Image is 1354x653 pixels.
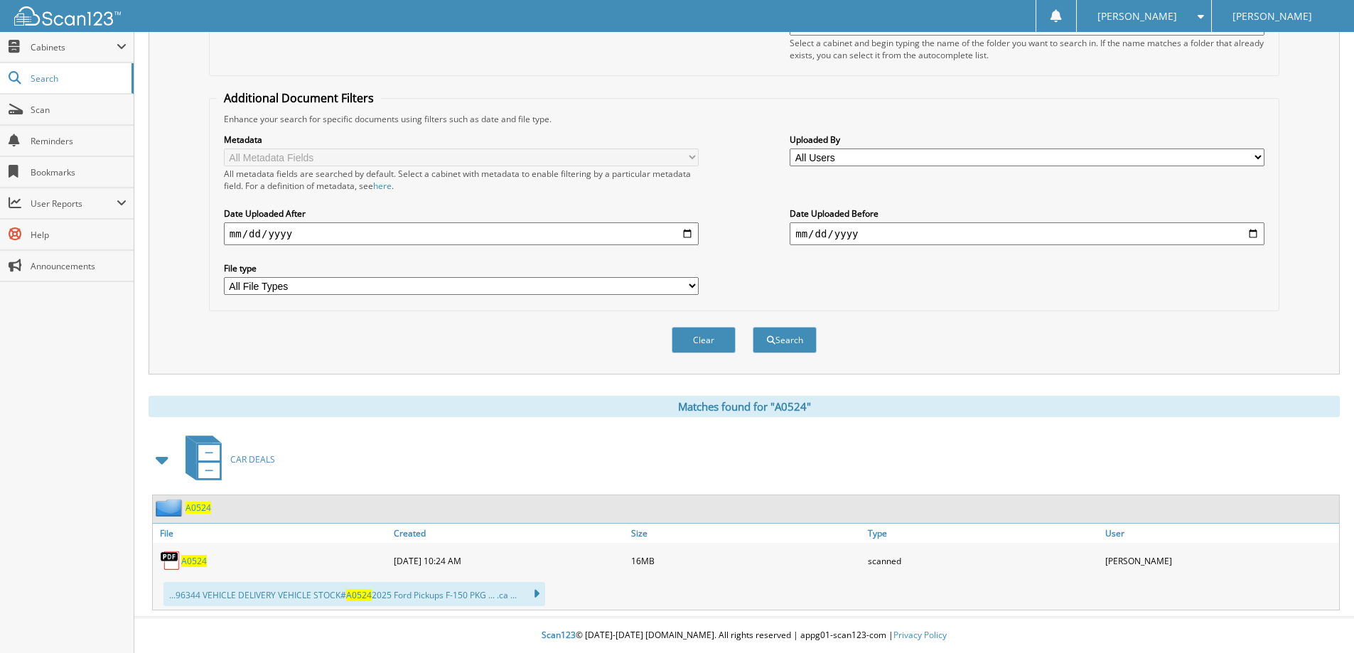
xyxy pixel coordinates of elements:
div: Enhance your search for specific documents using filters such as date and file type. [217,113,1272,125]
a: File [153,524,390,543]
label: File type [224,262,699,274]
input: start [224,222,699,245]
span: Reminders [31,135,127,147]
span: [PERSON_NAME] [1232,12,1312,21]
div: [DATE] 10:24 AM [390,546,628,575]
a: Privacy Policy [893,629,947,641]
label: Date Uploaded After [224,207,699,220]
a: here [373,180,392,192]
span: Help [31,229,127,241]
div: Select a cabinet and begin typing the name of the folder you want to search in. If the name match... [790,37,1264,61]
span: Cabinets [31,41,117,53]
iframe: Chat Widget [1283,585,1354,653]
div: 16MB [628,546,865,575]
img: scan123-logo-white.svg [14,6,121,26]
div: Matches found for "A0524" [149,396,1340,417]
span: Bookmarks [31,166,127,178]
span: Search [31,72,124,85]
label: Date Uploaded Before [790,207,1264,220]
span: CAR DEALS [230,453,275,465]
button: Clear [672,327,736,353]
a: Size [628,524,865,543]
button: Search [753,327,817,353]
img: PDF.png [160,550,181,571]
legend: Additional Document Filters [217,90,381,106]
span: A0524 [346,589,372,601]
a: CAR DEALS [177,431,275,487]
span: Announcements [31,260,127,272]
a: A0524 [186,502,211,514]
label: Uploaded By [790,134,1264,146]
div: scanned [864,546,1102,575]
input: end [790,222,1264,245]
div: © [DATE]-[DATE] [DOMAIN_NAME]. All rights reserved | appg01-scan123-com | [134,618,1354,653]
label: Metadata [224,134,699,146]
a: A0524 [181,555,207,567]
span: [PERSON_NAME] [1097,12,1177,21]
a: Created [390,524,628,543]
div: All metadata fields are searched by default. Select a cabinet with metadata to enable filtering b... [224,168,699,192]
span: Scan [31,104,127,116]
span: Scan123 [542,629,576,641]
div: ...96344 VEHICLE DELIVERY VEHICLE STOCK# 2025 Ford Pickups F-150 PKG ... .ca ... [163,582,545,606]
img: folder2.png [156,499,186,517]
span: User Reports [31,198,117,210]
div: [PERSON_NAME] [1102,546,1339,575]
a: User [1102,524,1339,543]
a: Type [864,524,1102,543]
